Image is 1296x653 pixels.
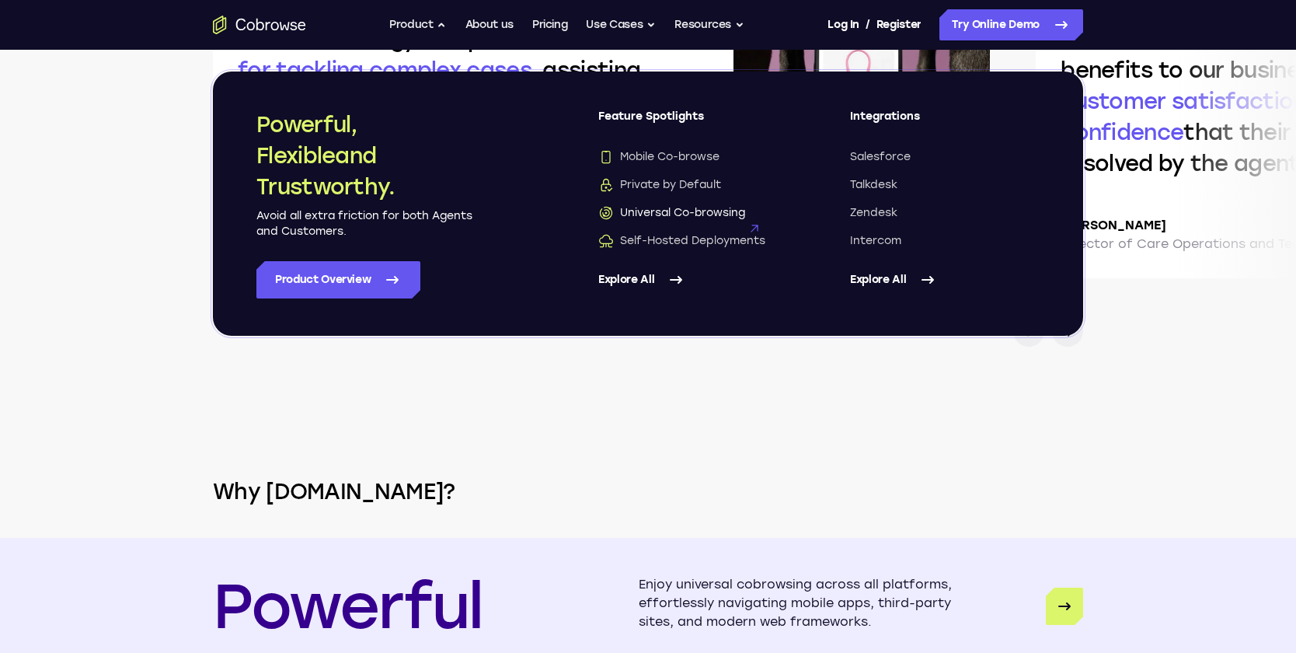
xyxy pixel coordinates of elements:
button: Product [389,9,447,40]
img: Universal Co-browsing [598,205,614,221]
a: Salesforce [850,149,1040,165]
span: / [866,16,870,34]
a: Talkdesk [850,177,1040,193]
a: Log In [827,9,859,40]
a: About us [465,9,514,40]
a: Private by DefaultPrivate by Default [598,177,788,193]
img: Private by Default [598,177,614,193]
p: Enjoy universal cobrowsing across all platforms, effortlessly navigating mobile apps, third-party... [639,575,971,637]
p: Powerful [213,575,483,637]
span: Salesforce [850,149,911,165]
h2: Why [DOMAIN_NAME]? [151,476,1145,507]
span: Zendesk [850,205,897,221]
span: Integrations [850,109,1040,137]
a: Go to the home page [213,16,306,34]
img: Mobile Co-browse [598,149,614,165]
span: Mobile Co-browse [598,149,719,165]
a: Powerful [1046,588,1083,625]
span: Self-Hosted Deployments [598,233,765,249]
span: Intercom [850,233,901,249]
a: Product Overview [256,261,420,299]
span: Private by Default [598,177,721,193]
img: Self-Hosted Deployments [598,233,614,249]
a: Intercom [850,233,1040,249]
a: Register [876,9,921,40]
a: Mobile Co-browseMobile Co-browse [598,149,788,165]
a: Explore All [850,261,1040,299]
a: Try Online Demo [939,9,1083,40]
a: Explore All [598,261,788,299]
span: Universal Co-browsing [598,205,745,221]
a: Pricing [532,9,568,40]
button: Use Cases [586,9,656,40]
a: Self-Hosted DeploymentsSelf-Hosted Deployments [598,233,788,249]
p: Avoid all extra friction for both Agents and Customers. [256,208,474,239]
h2: Powerful, Flexible and Trustworthy. [256,109,474,202]
a: Universal Co-browsingUniversal Co-browsing [598,205,788,221]
span: Talkdesk [850,177,897,193]
span: Feature Spotlights [598,109,788,137]
a: Zendesk [850,205,1040,221]
button: Resources [674,9,744,40]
